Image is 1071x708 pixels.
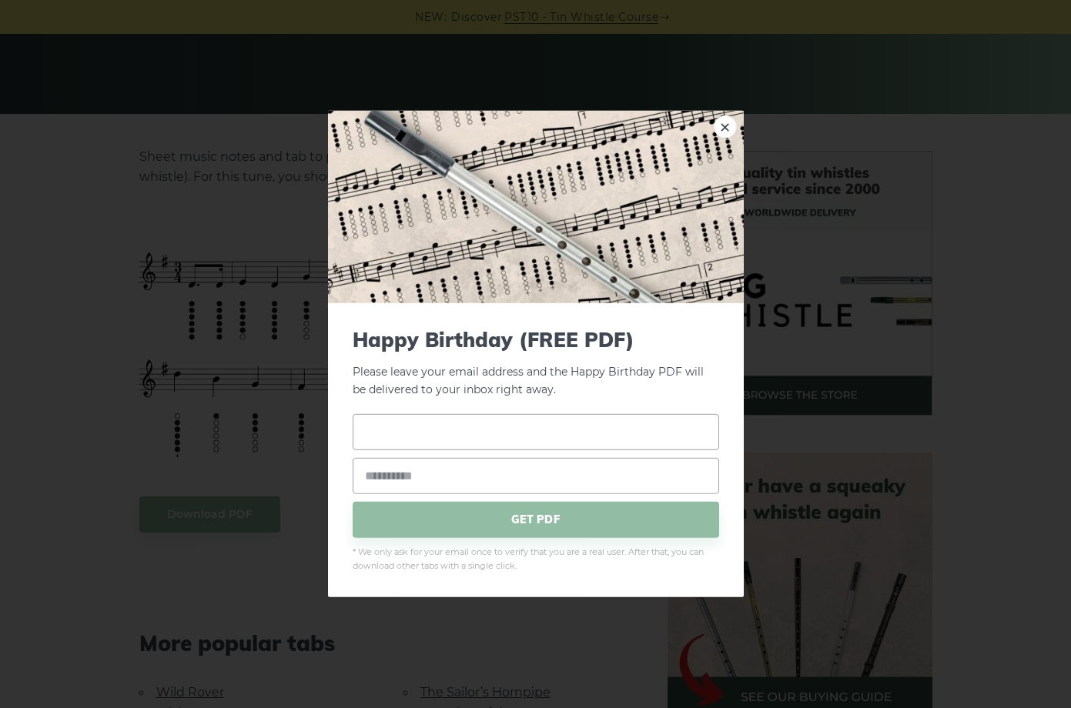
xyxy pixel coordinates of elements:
p: Please leave your email address and the Happy Birthday PDF will be delivered to your inbox right ... [353,328,719,399]
a: × [714,115,737,139]
span: GET PDF [353,501,719,537]
span: Happy Birthday (FREE PDF) [353,328,719,352]
img: Tin Whistle Tab Preview [328,111,744,303]
span: * We only ask for your email once to verify that you are a real user. After that, you can downloa... [353,545,719,573]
